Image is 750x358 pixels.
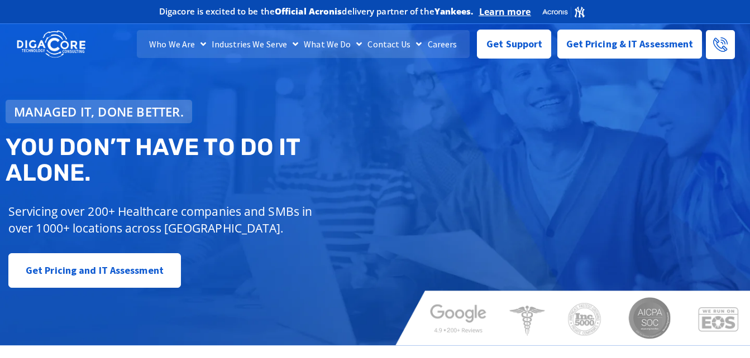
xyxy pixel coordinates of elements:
[275,6,342,17] b: Official Acronis
[542,6,585,18] img: Acronis
[486,33,542,55] span: Get Support
[17,30,85,59] img: DigaCore Technology Consulting
[477,30,551,59] a: Get Support
[8,203,316,236] p: Servicing over 200+ Healthcare companies and SMBs in over 1000+ locations across [GEOGRAPHIC_DATA].
[425,30,460,58] a: Careers
[365,30,424,58] a: Contact Us
[6,134,383,186] h2: You don’t have to do IT alone.
[479,6,531,17] a: Learn more
[14,105,184,118] span: Managed IT, done better.
[566,33,694,55] span: Get Pricing & IT Assessment
[209,30,301,58] a: Industries We Serve
[8,253,181,288] a: Get Pricing and IT Assessment
[159,7,474,16] h2: Digacore is excited to be the delivery partner of the
[301,30,365,58] a: What We Do
[146,30,209,58] a: Who We Are
[557,30,703,59] a: Get Pricing & IT Assessment
[434,6,474,17] b: Yankees.
[6,100,192,123] a: Managed IT, done better.
[26,259,164,282] span: Get Pricing and IT Assessment
[137,30,470,58] nav: Menu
